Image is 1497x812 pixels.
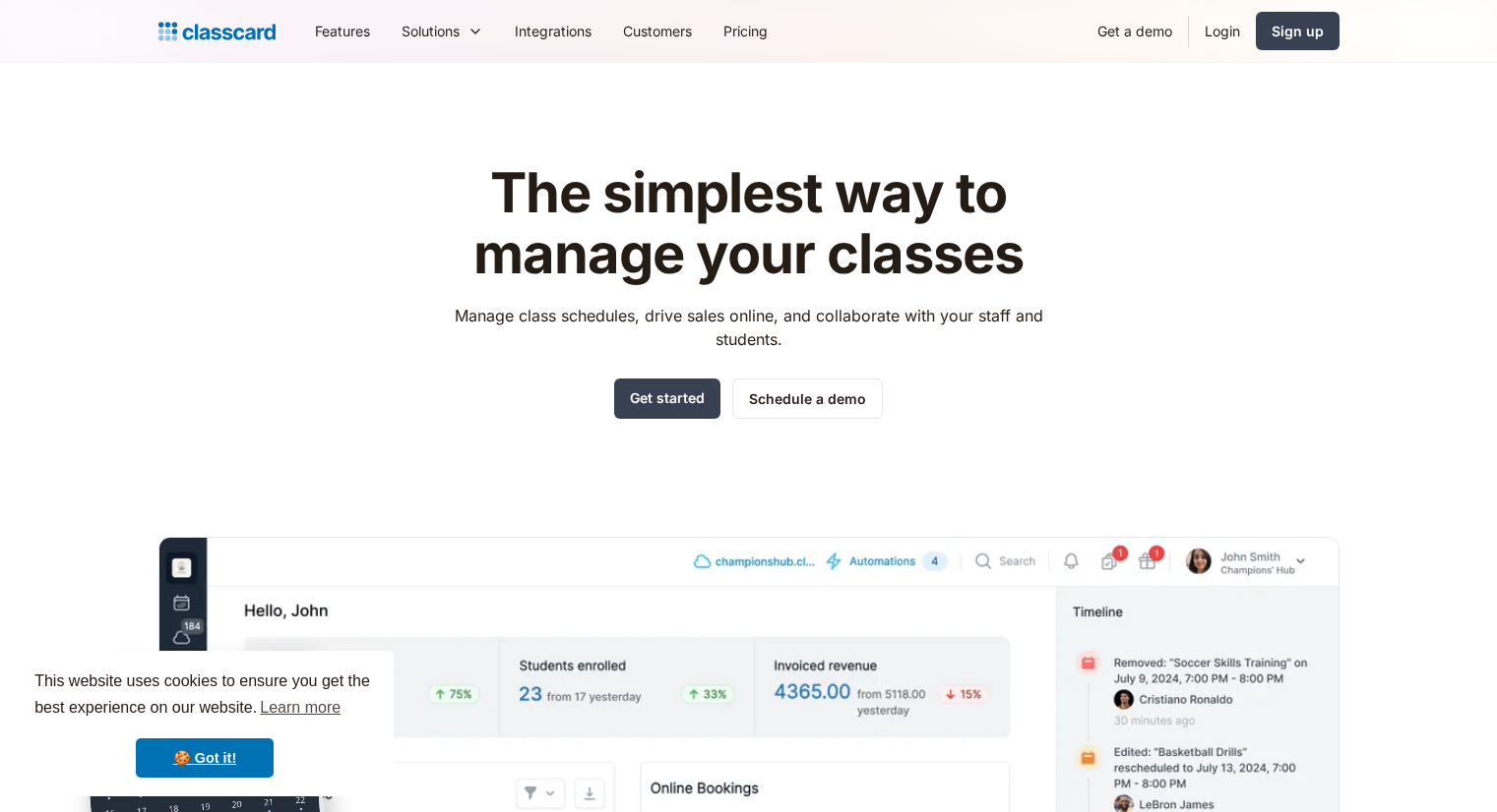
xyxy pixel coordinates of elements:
[614,378,720,419] a: Get started
[1256,12,1340,50] a: Sign up
[158,18,276,45] a: Logo
[708,9,783,53] a: Pricing
[34,669,375,723] span: This website uses cookies to ensure you get the best experience on our website.
[607,9,708,53] a: Customers
[732,378,883,419] a: Schedule a demo
[136,738,274,778] a: dismiss cookie message
[257,693,343,723] a: learn more about cookies
[499,9,607,53] a: Integrations
[16,651,394,796] div: cookieconsent
[436,304,1061,351] p: Manage class schedules, drive sales online, and collaborate with your staff and students.
[436,163,1061,284] h1: The simplest way to manage your classes
[386,9,499,53] div: Solutions
[1189,9,1256,53] a: Login
[1272,21,1324,41] div: Sign up
[299,9,386,53] a: Features
[1082,9,1188,53] a: Get a demo
[402,21,460,41] div: Solutions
